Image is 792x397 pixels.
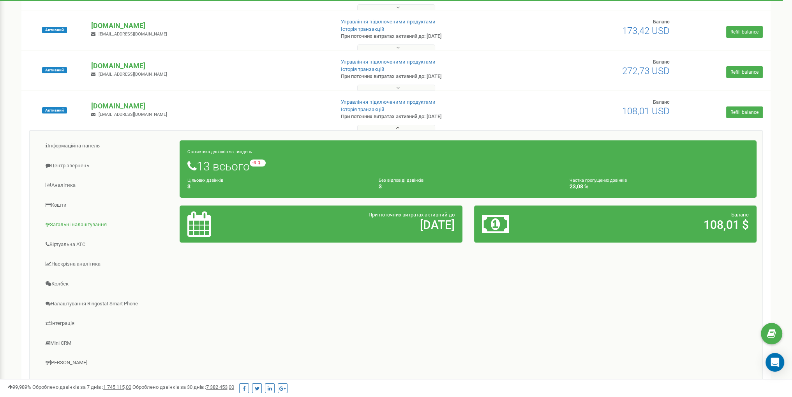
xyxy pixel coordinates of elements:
a: Інформаційна панель [35,136,180,156]
span: Баланс [731,212,749,218]
a: Загальні налаштування [35,215,180,234]
a: Refill balance [726,26,763,38]
a: Колбек [35,275,180,294]
span: Активний [42,107,67,113]
a: Налаштування Ringostat Smart Phone [35,294,180,314]
a: Історія транзакцій [341,106,385,112]
span: [EMAIL_ADDRESS][DOMAIN_NAME] [99,72,167,77]
a: Refill balance [726,106,763,118]
small: Цільових дзвінків [187,178,223,183]
p: [DOMAIN_NAME] [91,21,328,31]
h1: 13 всього [187,160,749,173]
h4: 23,08 % [570,184,749,190]
span: [EMAIL_ADDRESS][DOMAIN_NAME] [99,32,167,37]
p: При поточних витратах активний до: [DATE] [341,33,515,40]
a: Історія транзакцій [341,66,385,72]
h2: 108,01 $ [575,218,749,231]
h2: [DATE] [280,218,455,231]
span: Оброблено дзвінків за 30 днів : [132,384,234,390]
small: Без відповіді дзвінків [378,178,423,183]
span: Оброблено дзвінків за 7 днів : [32,384,131,390]
a: Інтеграція [35,314,180,333]
p: При поточних витратах активний до: [DATE] [341,73,515,80]
u: 7 382 453,00 [206,384,234,390]
a: Центр звернень [35,156,180,175]
span: Активний [42,67,67,73]
span: При поточних витратах активний до [369,212,455,218]
p: [DOMAIN_NAME] [91,101,328,111]
h4: 3 [378,184,557,190]
span: 173,42 USD [622,25,670,36]
u: 1 745 115,00 [103,384,131,390]
span: Баланс [653,59,670,65]
p: [DOMAIN_NAME] [91,61,328,71]
span: 99,989% [8,384,31,390]
small: Статистика дзвінків за тиждень [187,149,252,154]
a: Управління підключеними продуктами [341,19,436,25]
a: Наскрізна аналітика [35,255,180,274]
a: Історія транзакцій [341,26,385,32]
a: [PERSON_NAME] [35,353,180,372]
h4: 3 [187,184,367,190]
a: Віртуальна АТС [35,235,180,254]
p: При поточних витратах активний до: [DATE] [341,113,515,121]
span: Баланс [653,19,670,25]
span: 272,73 USD [622,66,670,76]
a: Mini CRM [35,334,180,353]
span: Баланс [653,99,670,105]
a: Управління підключеними продуктами [341,99,436,105]
div: Open Intercom Messenger [766,353,784,372]
span: Активний [42,27,67,33]
small: Частка пропущених дзвінків [570,178,627,183]
span: [EMAIL_ADDRESS][DOMAIN_NAME] [99,112,167,117]
span: 108,01 USD [622,106,670,117]
small: -3 [250,160,266,167]
a: Управління підключеними продуктами [341,59,436,65]
a: Аналiтика [35,176,180,195]
a: Кошти [35,196,180,215]
a: Refill balance [726,66,763,78]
